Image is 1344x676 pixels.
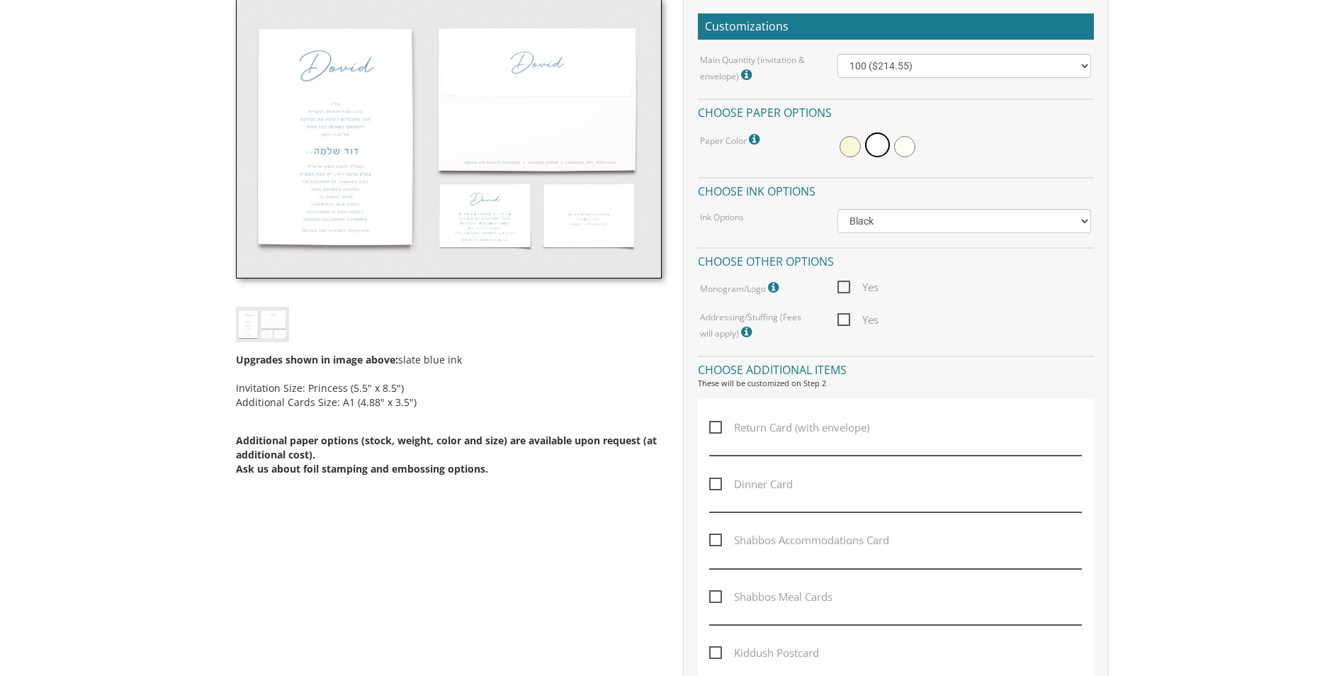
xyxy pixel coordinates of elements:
[837,311,879,329] span: Yes
[709,531,889,549] span: Shabbos Accommodations Card
[700,311,816,342] label: Addressing/Stuffing (Fees will apply)
[698,247,1094,272] h4: Choose other options
[709,644,819,662] span: Kiddush Postcard
[709,419,869,436] span: Return Card (with envelope)
[709,475,793,493] span: Dinner Card
[700,211,744,223] label: Ink Options
[700,278,782,297] label: Monogram/Logo
[236,434,657,461] span: Additional paper options (stock, weight, color and size) are available upon request (at additiona...
[698,177,1094,202] h4: Choose ink options
[698,378,1094,389] div: These will be customized on Step 2
[700,54,816,84] label: Main Quantity (invitation & envelope)
[236,342,662,500] div: slate blue ink Invitation Size: Princess (5.5" x 8.5") Additional Cards Size: A1 (4.88" x 3.5")
[698,13,1094,40] h2: Customizations
[837,278,879,296] span: Yes
[236,353,398,366] span: Upgrades shown in image above:
[236,462,488,475] span: Ask us about foil stamping and embossing options.
[700,130,763,149] label: Paper Color
[698,356,1094,381] h4: Choose additional items
[236,307,289,342] img: bminv-thumb-1.jpg
[709,588,832,606] span: Shabbos Meal Cards
[698,98,1094,123] h4: Choose paper options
